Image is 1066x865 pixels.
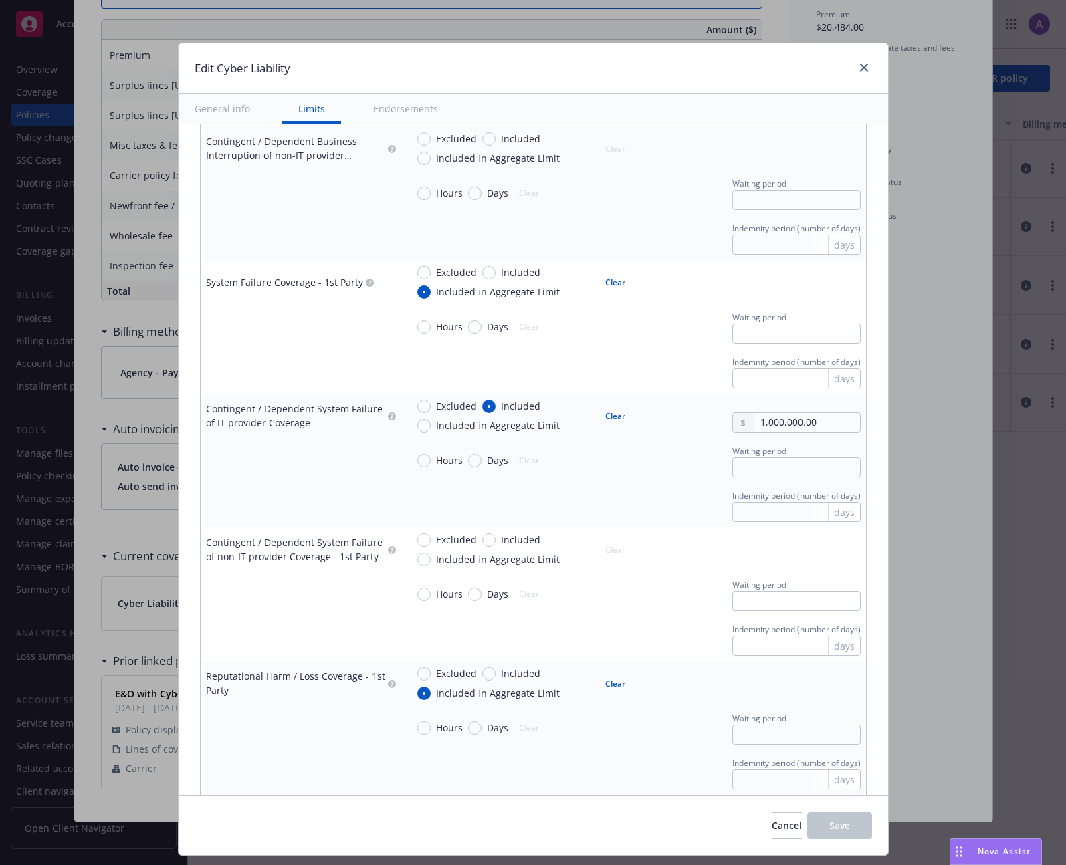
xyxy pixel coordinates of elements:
[436,132,477,146] span: Excluded
[195,59,290,77] h1: Edit Cyber Liability
[436,320,463,334] span: Hours
[950,838,1042,865] button: Nova Assist
[436,285,560,299] span: Included in Aggregate Limit
[732,757,861,769] span: Indemnity period (number of days)
[482,667,496,681] input: Included
[732,445,786,457] span: Waiting period
[501,666,540,681] span: Included
[772,819,802,832] span: Cancel
[179,94,266,124] button: General info
[206,275,363,289] div: System Failure Coverage - 1st Party
[417,687,431,700] input: Included in Aggregate Limit
[436,418,560,432] span: Included in Aggregate Limit
[357,94,454,124] button: Endorsements
[436,265,477,279] span: Excluded
[501,132,540,146] span: Included
[417,400,431,413] input: Excluded
[482,132,496,146] input: Included
[206,402,385,430] div: Contingent / Dependent System Failure of IT provider Coverage
[436,399,477,413] span: Excluded
[417,533,431,547] input: Excluded
[436,686,560,700] span: Included in Aggregate Limit
[436,552,560,566] span: Included in Aggregate Limit
[732,490,861,501] span: Indemnity period (number of days)
[436,721,463,735] span: Hours
[436,587,463,601] span: Hours
[501,533,540,547] span: Included
[436,186,463,200] span: Hours
[206,134,385,162] div: Contingent / Dependent Business Interruption of non-IT provider Coverage - 1st Party
[482,533,496,547] input: Included
[468,187,482,200] input: Days
[597,406,633,425] button: Clear
[732,356,861,368] span: Indemnity period (number of days)
[487,320,508,334] span: Days
[417,419,431,432] input: Included in Aggregate Limit
[732,223,861,234] span: Indemnity period (number of days)
[417,320,431,334] input: Hours
[482,400,496,413] input: Included
[417,266,431,279] input: Excluded
[732,312,786,323] span: Waiting period
[436,453,463,467] span: Hours
[468,320,482,334] input: Days
[417,152,431,165] input: Included in Aggregate Limit
[206,669,385,697] div: Reputational Harm / Loss Coverage - 1st Party
[732,178,786,189] span: Waiting period
[436,533,477,547] span: Excluded
[468,588,482,601] input: Days
[417,721,431,735] input: Hours
[732,579,786,590] span: Waiting period
[978,846,1031,857] span: Nova Assist
[417,667,431,681] input: Excluded
[772,812,802,839] button: Cancel
[417,553,431,566] input: Included in Aggregate Limit
[501,399,540,413] span: Included
[487,587,508,601] span: Days
[417,454,431,467] input: Hours
[597,273,633,291] button: Clear
[754,413,859,432] input: 0.00
[732,624,861,635] span: Indemnity period (number of days)
[282,94,341,124] button: Limits
[501,265,540,279] span: Included
[487,186,508,200] span: Days
[950,839,967,864] div: Drag to move
[417,588,431,601] input: Hours
[417,132,431,146] input: Excluded
[468,721,482,735] input: Days
[597,674,633,693] button: Clear
[417,285,431,299] input: Included in Aggregate Limit
[417,187,431,200] input: Hours
[482,266,496,279] input: Included
[487,453,508,467] span: Days
[206,535,385,564] div: Contingent / Dependent System Failure of non-IT provider Coverage - 1st Party
[436,666,477,681] span: Excluded
[436,151,560,165] span: Included in Aggregate Limit
[468,454,482,467] input: Days
[487,721,508,735] span: Days
[732,713,786,724] span: Waiting period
